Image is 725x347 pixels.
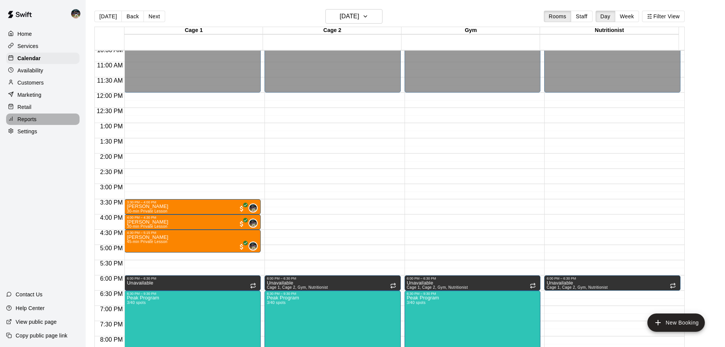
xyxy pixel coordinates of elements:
[98,184,125,190] span: 3:00 PM
[263,27,402,34] div: Cage 2
[127,200,258,204] div: 3:30 PM – 4:00 PM
[405,275,541,291] div: 6:00 PM – 6:30 PM: Unavailable
[571,11,593,22] button: Staff
[267,301,285,305] span: 3/40 spots filled
[71,9,80,18] img: Nolan Gilbert
[121,11,144,22] button: Back
[95,62,125,69] span: 11:00 AM
[267,277,398,280] div: 6:00 PM – 6:30 PM
[143,11,165,22] button: Next
[18,79,44,86] p: Customers
[6,28,80,40] a: Home
[124,275,261,291] div: 6:00 PM – 6:30 PM: Unavailable
[642,11,685,22] button: Filter View
[249,203,258,213] div: Nolan Gilbert
[18,30,32,38] p: Home
[70,6,86,21] div: Nolan Gilbert
[127,240,167,244] span: 45-min Private Lesson
[6,65,80,76] a: Availability
[267,285,328,289] span: Cage 1, Cage 2, Gym, Nutritionist
[127,277,258,280] div: 6:00 PM – 6:30 PM
[6,40,80,52] a: Services
[18,54,41,62] p: Calendar
[249,219,257,227] img: Nolan Gilbert
[16,318,57,326] p: View public page
[127,209,167,213] span: 30-min Private Lesson
[407,285,468,289] span: Cage 1, Cage 2, Gym, Nutritionist
[95,108,124,114] span: 12:30 PM
[670,283,676,289] span: Recurring event
[596,11,615,22] button: Day
[6,53,80,64] a: Calendar
[402,27,540,34] div: Gym
[98,214,125,221] span: 4:00 PM
[267,292,398,296] div: 6:30 PM – 9:30 PM
[6,126,80,137] a: Settings
[94,11,122,22] button: [DATE]
[547,285,608,289] span: Cage 1, Cage 2, Gym, Nutritionist
[540,27,679,34] div: Nutritionist
[98,230,125,236] span: 4:30 PM
[250,283,256,289] span: Recurring event
[98,138,125,145] span: 1:30 PM
[98,154,125,160] span: 2:00 PM
[252,219,258,228] span: Nolan Gilbert
[530,283,536,289] span: Recurring event
[127,231,258,235] div: 4:30 PM – 5:15 PM
[98,169,125,175] span: 2:30 PM
[98,275,125,282] span: 6:00 PM
[124,27,263,34] div: Cage 1
[18,67,43,74] p: Availability
[390,283,396,289] span: Recurring event
[615,11,639,22] button: Week
[127,224,167,229] span: 30-min Private Lesson
[127,292,258,296] div: 6:30 PM – 9:30 PM
[238,220,245,228] span: All customers have paid
[249,219,258,228] div: Nolan Gilbert
[252,241,258,251] span: Nolan Gilbert
[18,128,37,135] p: Settings
[124,214,261,230] div: 4:00 PM – 4:30 PM: Cohen Herman
[124,199,261,214] div: 3:30 PM – 4:00 PM: Landon Pitsch-Trenary
[95,93,124,99] span: 12:00 PM
[95,77,125,84] span: 11:30 AM
[249,241,258,251] div: Nolan Gilbert
[16,291,43,298] p: Contact Us
[6,89,80,101] a: Marketing
[6,114,80,125] a: Reports
[340,11,359,22] h6: [DATE]
[98,245,125,251] span: 5:00 PM
[127,216,258,219] div: 4:00 PM – 4:30 PM
[249,242,257,250] img: Nolan Gilbert
[407,292,539,296] div: 6:30 PM – 9:30 PM
[6,101,80,113] a: Retail
[18,42,38,50] p: Services
[238,205,245,213] span: All customers have paid
[98,123,125,130] span: 1:00 PM
[16,332,67,339] p: Copy public page link
[6,77,80,88] a: Customers
[407,277,539,280] div: 6:00 PM – 6:30 PM
[18,103,32,111] p: Retail
[252,203,258,213] span: Nolan Gilbert
[98,291,125,297] span: 6:30 PM
[98,306,125,312] span: 7:00 PM
[16,304,45,312] p: Help Center
[98,336,125,343] span: 8:00 PM
[265,275,401,291] div: 6:00 PM – 6:30 PM: Unavailable
[98,260,125,267] span: 5:30 PM
[544,275,680,291] div: 6:00 PM – 6:30 PM: Unavailable
[18,115,37,123] p: Reports
[124,230,261,253] div: 4:30 PM – 5:15 PM: Mason Doppler
[98,199,125,206] span: 3:30 PM
[647,313,705,332] button: add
